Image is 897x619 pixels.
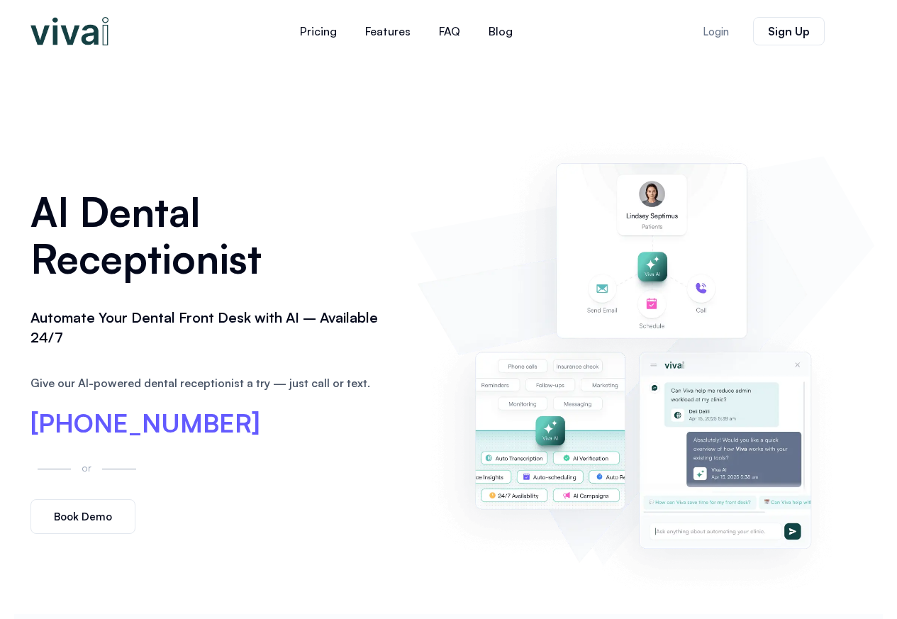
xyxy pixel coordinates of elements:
[78,459,95,477] p: or
[417,132,867,590] img: AI dental receptionist dashboard – virtual receptionist dental office
[30,411,260,436] a: [PHONE_NUMBER]
[30,188,396,281] h1: AI Dental Receptionist
[30,308,396,349] h2: Automate Your Dental Front Desk with AI – Available 24/7
[753,17,825,45] a: Sign Up
[425,14,474,48] a: FAQ
[703,26,729,37] span: Login
[474,14,527,48] a: Blog
[54,511,112,522] span: Book Demo
[201,14,612,48] nav: Menu
[351,14,425,48] a: Features
[286,14,351,48] a: Pricing
[30,374,396,391] p: Give our AI-powered dental receptionist a try — just call or text.
[768,26,810,37] span: Sign Up
[30,499,135,534] a: Book Demo
[686,18,746,45] a: Login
